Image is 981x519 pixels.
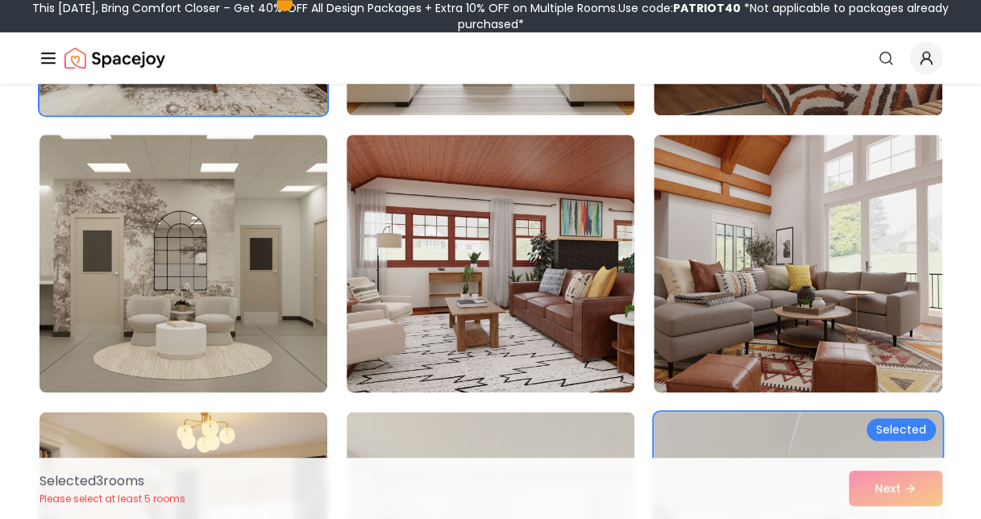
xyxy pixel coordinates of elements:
img: Room room-9 [654,135,942,392]
p: Selected 3 room s [39,471,185,491]
a: Spacejoy [64,42,165,74]
div: Selected [867,418,936,441]
p: Please select at least 5 rooms [39,492,185,505]
img: Spacejoy Logo [64,42,165,74]
nav: Global [39,32,942,84]
img: Room room-7 [39,135,327,392]
img: Room room-8 [347,135,634,392]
